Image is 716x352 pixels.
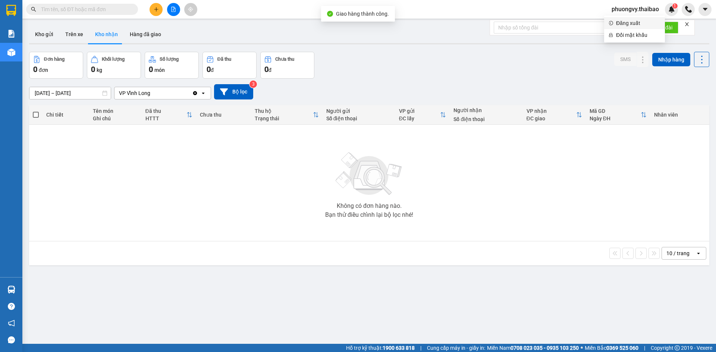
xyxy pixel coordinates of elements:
span: caret-down [702,6,709,13]
svg: open [200,90,206,96]
span: close [684,22,690,27]
span: phuongvy.thaibao [606,4,665,14]
button: Bộ lọc [214,84,253,99]
strong: 1900 633 818 [383,345,415,351]
div: VP Vĩnh Long [119,89,150,97]
div: ĐC giao [527,115,576,121]
input: Select a date range. [29,87,111,99]
div: Người gửi [326,108,392,114]
div: Số lượng [160,57,179,62]
span: check-circle [327,11,333,17]
div: Chi tiết [46,112,85,118]
span: món [154,67,165,73]
div: Khối lượng [102,57,125,62]
div: Số điện thoại [453,116,519,122]
span: Đổi mật khẩu [616,31,660,39]
div: Đã thu [145,108,187,114]
div: VP nhận [527,108,576,114]
button: SMS [614,53,637,66]
div: Chưa thu [275,57,294,62]
svg: Clear value [192,90,198,96]
span: lock [609,33,613,37]
div: Tên món [93,108,138,114]
span: message [8,336,15,343]
span: Hỗ trợ kỹ thuật: [346,344,415,352]
th: Toggle SortBy [251,105,323,125]
sup: 3 [249,80,257,88]
input: Nhập số tổng đài [494,22,624,34]
span: login [609,21,613,25]
div: ĐC lấy [399,115,440,121]
span: plus [154,7,159,12]
span: search [31,7,36,12]
span: aim [188,7,193,12]
span: 0 [264,65,268,74]
button: Đơn hàng0đơn [29,52,83,79]
th: Toggle SortBy [523,105,586,125]
span: đ [268,67,271,73]
div: Ngày ĐH [590,115,641,121]
span: Cung cấp máy in - giấy in: [427,344,485,352]
th: Toggle SortBy [142,105,197,125]
div: Thu hộ [255,108,313,114]
span: 1 [673,3,676,9]
span: 0 [91,65,95,74]
button: file-add [167,3,180,16]
input: Tìm tên, số ĐT hoặc mã đơn [41,5,129,13]
th: Toggle SortBy [395,105,450,125]
img: warehouse-icon [7,48,15,56]
img: icon-new-feature [668,6,675,13]
span: file-add [171,7,176,12]
img: logo-vxr [6,5,16,16]
button: Nhập hàng [652,53,690,66]
span: copyright [675,345,680,351]
span: Miền Bắc [585,344,638,352]
span: Đăng xuất [616,19,660,27]
span: đơn [39,67,48,73]
div: Nhân viên [654,112,706,118]
div: 10 / trang [666,250,690,257]
svg: open [695,250,701,256]
button: Số lượng0món [145,52,199,79]
button: Kho gửi [29,25,59,43]
img: warehouse-icon [7,286,15,294]
div: Mã GD [590,108,641,114]
div: Không có đơn hàng nào. [337,203,402,209]
span: 0 [207,65,211,74]
img: solution-icon [7,30,15,38]
span: ⚪️ [581,346,583,349]
div: Bạn thử điều chỉnh lại bộ lọc nhé! [325,212,413,218]
div: VP gửi [399,108,440,114]
div: Số điện thoại [326,115,392,121]
strong: 0369 525 060 [606,345,638,351]
button: Đã thu0đ [202,52,257,79]
span: | [644,344,645,352]
div: Trạng thái [255,115,313,121]
button: plus [150,3,163,16]
div: Người nhận [453,107,519,113]
strong: 0708 023 035 - 0935 103 250 [511,345,579,351]
span: question-circle [8,303,15,310]
div: Đơn hàng [44,57,65,62]
button: Khối lượng0kg [87,52,141,79]
span: 0 [149,65,153,74]
button: caret-down [698,3,712,16]
span: đ [211,67,214,73]
input: Selected VP Vĩnh Long. [151,89,152,97]
span: | [420,344,421,352]
div: Đã thu [217,57,231,62]
button: Trên xe [59,25,89,43]
img: svg+xml;base64,PHN2ZyBjbGFzcz0ibGlzdC1wbHVnX19zdmciIHhtbG5zPSJodHRwOi8vd3d3LnczLm9yZy8yMDAwL3N2Zy... [332,148,406,200]
span: 0 [33,65,37,74]
div: Ghi chú [93,115,138,121]
img: phone-icon [685,6,692,13]
button: aim [184,3,197,16]
span: notification [8,320,15,327]
th: Toggle SortBy [586,105,650,125]
span: Giao hàng thành công. [336,11,389,17]
span: kg [97,67,102,73]
span: Miền Nam [487,344,579,352]
sup: 1 [672,3,678,9]
button: Chưa thu0đ [260,52,314,79]
div: HTTT [145,115,187,121]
